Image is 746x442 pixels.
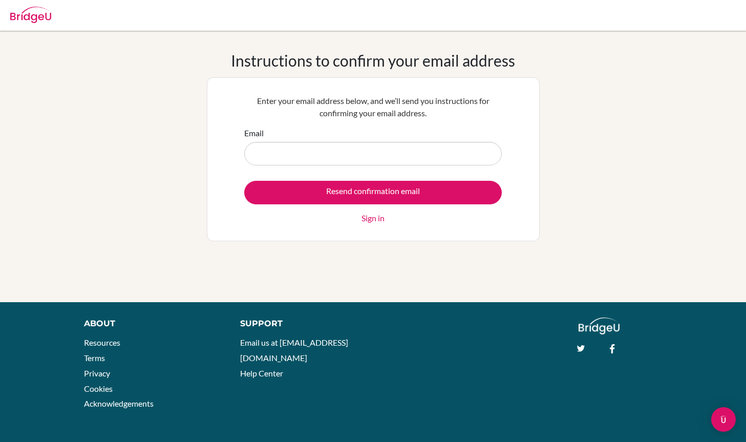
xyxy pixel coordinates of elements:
a: Sign in [361,212,385,224]
a: Cookies [84,384,113,393]
div: About [84,318,217,330]
img: Bridge-U [10,7,51,23]
p: Enter your email address below, and we’ll send you instructions for confirming your email address. [244,95,502,119]
h1: Instructions to confirm your email address [231,51,515,70]
label: Email [244,127,264,139]
a: Help Center [240,368,283,378]
div: Open Intercom Messenger [711,407,736,432]
div: Support [240,318,363,330]
a: Acknowledgements [84,398,154,408]
a: Resources [84,338,120,347]
a: Terms [84,353,105,363]
a: Email us at [EMAIL_ADDRESS][DOMAIN_NAME] [240,338,348,363]
input: Resend confirmation email [244,181,502,204]
a: Privacy [84,368,110,378]
img: logo_white@2x-f4f0deed5e89b7ecb1c2cc34c3e3d731f90f0f143d5ea2071677605dd97b5244.png [579,318,620,334]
